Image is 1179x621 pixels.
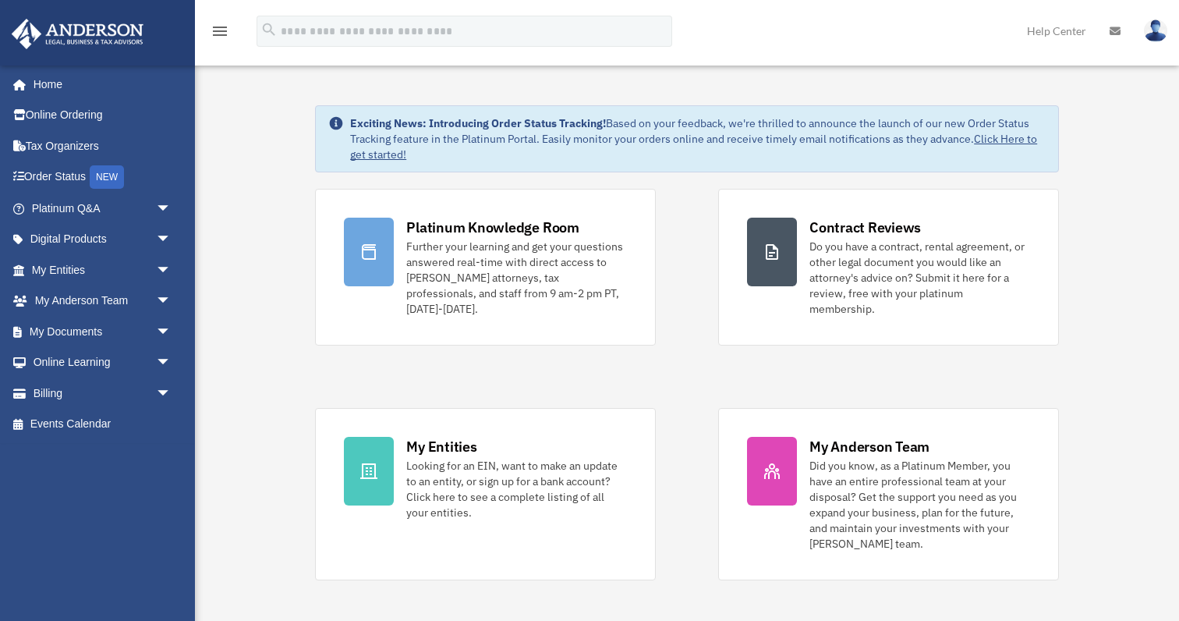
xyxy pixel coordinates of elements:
[718,408,1059,580] a: My Anderson Team Did you know, as a Platinum Member, you have an entire professional team at your...
[7,19,148,49] img: Anderson Advisors Platinum Portal
[350,116,606,130] strong: Exciting News: Introducing Order Status Tracking!
[11,378,195,409] a: Billingarrow_drop_down
[156,378,187,410] span: arrow_drop_down
[156,224,187,256] span: arrow_drop_down
[406,458,627,520] div: Looking for an EIN, want to make an update to an entity, or sign up for a bank account? Click her...
[211,22,229,41] i: menu
[156,286,187,318] span: arrow_drop_down
[315,189,656,346] a: Platinum Knowledge Room Further your learning and get your questions answered real-time with dire...
[809,239,1030,317] div: Do you have a contract, rental agreement, or other legal document you would like an attorney's ad...
[11,193,195,224] a: Platinum Q&Aarrow_drop_down
[11,224,195,255] a: Digital Productsarrow_drop_down
[11,409,195,440] a: Events Calendar
[156,193,187,225] span: arrow_drop_down
[156,316,187,348] span: arrow_drop_down
[350,132,1037,161] a: Click Here to get started!
[11,100,195,131] a: Online Ordering
[156,254,187,286] span: arrow_drop_down
[1144,20,1167,42] img: User Pic
[211,27,229,41] a: menu
[11,69,187,100] a: Home
[350,115,1046,162] div: Based on your feedback, we're thrilled to announce the launch of our new Order Status Tracking fe...
[11,286,195,317] a: My Anderson Teamarrow_drop_down
[718,189,1059,346] a: Contract Reviews Do you have a contract, rental agreement, or other legal document you would like...
[406,437,476,456] div: My Entities
[11,254,195,286] a: My Entitiesarrow_drop_down
[809,218,921,237] div: Contract Reviews
[11,347,195,378] a: Online Learningarrow_drop_down
[406,218,579,237] div: Platinum Knowledge Room
[11,130,195,161] a: Tax Organizers
[90,165,124,189] div: NEW
[809,458,1030,552] div: Did you know, as a Platinum Member, you have an entire professional team at your disposal? Get th...
[315,408,656,580] a: My Entities Looking for an EIN, want to make an update to an entity, or sign up for a bank accoun...
[809,437,929,456] div: My Anderson Team
[11,316,195,347] a: My Documentsarrow_drop_down
[11,161,195,193] a: Order StatusNEW
[260,21,278,38] i: search
[406,239,627,317] div: Further your learning and get your questions answered real-time with direct access to [PERSON_NAM...
[156,347,187,379] span: arrow_drop_down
